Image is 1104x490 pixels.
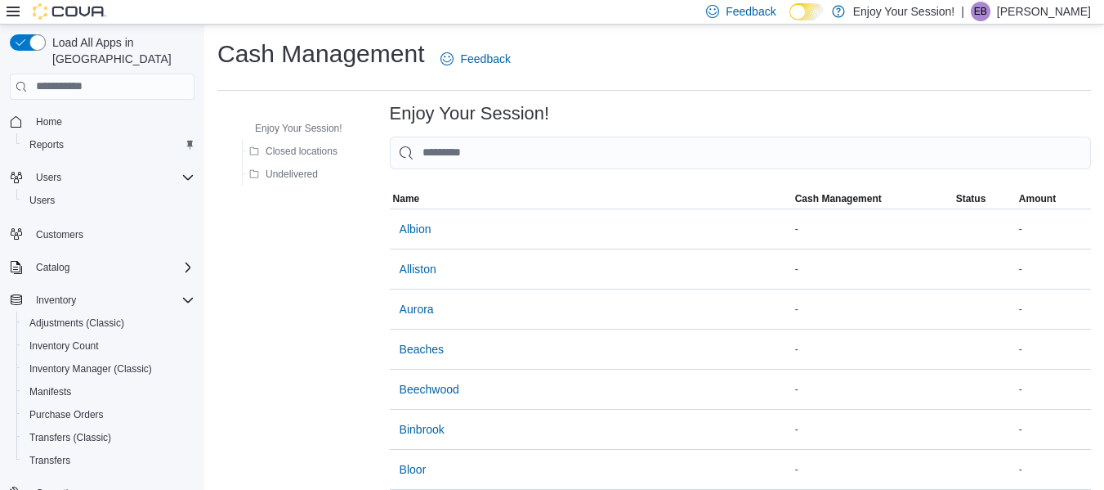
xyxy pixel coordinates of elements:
button: Albion [393,213,438,245]
p: [PERSON_NAME] [997,2,1091,21]
h1: Cash Management [217,38,424,70]
a: Inventory Count [23,336,105,356]
span: Catalog [36,261,69,274]
button: Manifests [16,380,201,403]
button: Undelivered [243,164,324,184]
span: Dark Mode [789,20,790,21]
h3: Enjoy Your Session! [390,104,550,124]
span: Transfers (Classic) [29,431,111,444]
a: Transfers [23,451,77,470]
button: Inventory [29,290,83,310]
button: Inventory Count [16,335,201,357]
input: This is a search bar. As you type, the results lower in the page will automatically filter. [390,137,1091,169]
span: Inventory [29,290,194,310]
span: Transfers [23,451,194,470]
span: Purchase Orders [23,405,194,425]
button: Users [3,166,201,189]
span: Inventory Count [23,336,194,356]
span: Users [36,171,61,184]
input: Dark Mode [789,3,824,20]
p: | [961,2,964,21]
span: Inventory Manager (Classic) [23,359,194,379]
span: Manifests [23,382,194,402]
div: - [792,299,953,319]
span: Purchase Orders [29,408,104,421]
span: Name [393,192,420,205]
a: Manifests [23,382,78,402]
button: Beaches [393,333,450,366]
button: Transfers [16,449,201,472]
a: Transfers (Classic) [23,428,118,447]
a: Purchase Orders [23,405,110,425]
div: - [1016,420,1091,439]
button: Reports [16,133,201,156]
span: Users [29,194,55,207]
button: Inventory [3,289,201,312]
span: EB [974,2,987,21]
button: Amount [1016,189,1091,209]
span: Transfers (Classic) [23,428,194,447]
div: - [1016,339,1091,359]
img: Cova [33,3,106,20]
div: Eve Bachmeier [971,2,990,21]
span: Albion [400,221,431,237]
span: Users [29,168,194,187]
div: - [1016,460,1091,479]
span: Home [29,111,194,132]
a: Adjustments (Classic) [23,313,131,333]
span: Alliston [400,261,436,277]
button: Enjoy Your Session! [232,119,349,138]
button: Closed locations [243,142,344,161]
div: - [1016,299,1091,319]
button: Cash Management [792,189,953,209]
button: Home [3,110,201,133]
p: Enjoy Your Session! [853,2,955,21]
button: Alliston [393,253,443,285]
span: Feedback [726,3,775,20]
span: Bloor [400,461,427,478]
span: Enjoy Your Session! [255,122,342,135]
span: Customers [36,228,83,241]
button: Aurora [393,293,440,326]
span: Transfers [29,454,70,467]
div: - [792,420,953,439]
div: - [1016,259,1091,279]
a: Users [23,191,61,210]
a: Inventory Manager (Classic) [23,359,159,379]
button: Purchase Orders [16,403,201,426]
span: Inventory Manager (Classic) [29,362,152,375]
span: Load All Apps in [GEOGRAPHIC_DATA] [46,34,194,67]
span: Inventory [36,294,76,307]
span: Manifests [29,385,71,398]
button: Catalog [3,256,201,279]
a: Feedback [434,43,516,75]
button: Name [390,189,792,209]
span: Cash Management [795,192,882,205]
span: Adjustments (Classic) [29,317,124,330]
div: - [792,339,953,359]
span: Closed locations [266,145,337,158]
button: Catalog [29,258,76,277]
button: Transfers (Classic) [16,426,201,449]
span: Adjustments (Classic) [23,313,194,333]
span: Status [956,192,986,205]
button: Users [16,189,201,212]
span: Inventory Count [29,339,99,353]
button: Users [29,168,68,187]
span: Users [23,191,194,210]
span: Beaches [400,341,444,357]
button: Status [953,189,1016,209]
div: - [792,219,953,239]
div: - [792,380,953,399]
a: Customers [29,225,90,245]
span: Reports [23,135,194,155]
button: Binbrook [393,413,451,446]
span: Customers [29,223,194,244]
div: - [1016,380,1091,399]
span: Reports [29,138,64,151]
span: Feedback [460,51,510,67]
div: - [792,259,953,279]
button: Adjustments (Classic) [16,312,201,335]
a: Reports [23,135,70,155]
span: Amount [1019,192,1056,205]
